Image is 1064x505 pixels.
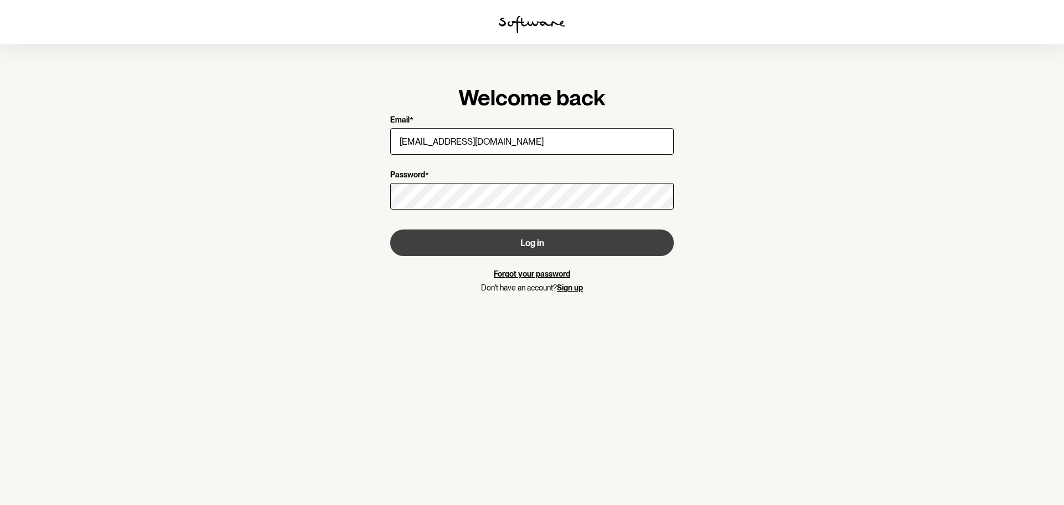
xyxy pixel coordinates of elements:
p: Don't have an account? [390,283,674,293]
h1: Welcome back [390,84,674,111]
a: Forgot your password [494,269,570,278]
img: software logo [499,16,565,33]
p: Password [390,170,425,181]
a: Sign up [557,283,583,292]
p: Email [390,115,410,126]
button: Log in [390,229,674,256]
